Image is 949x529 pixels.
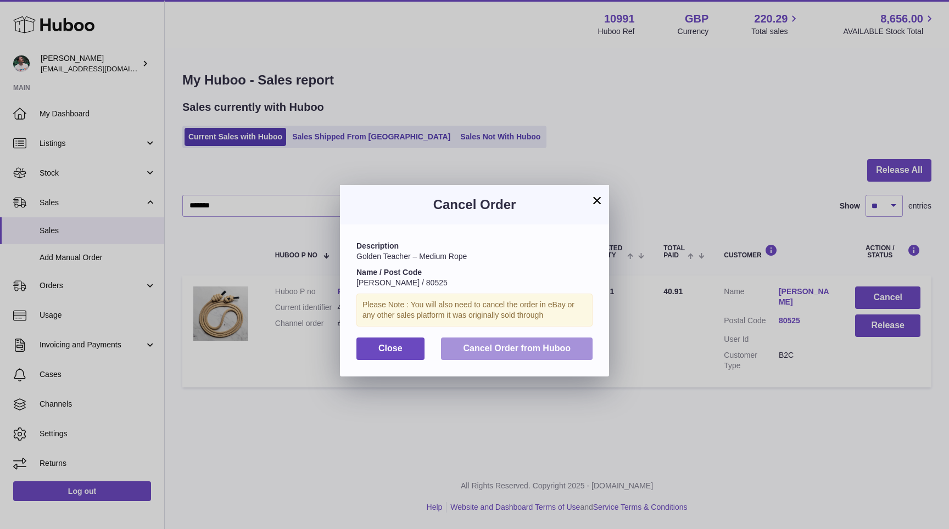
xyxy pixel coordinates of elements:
h3: Cancel Order [356,196,593,213]
strong: Description [356,241,399,250]
span: [PERSON_NAME] / 80525 [356,278,448,287]
button: Cancel Order from Huboo [441,337,593,360]
button: Close [356,337,425,360]
button: × [590,194,604,207]
span: Close [378,344,403,353]
strong: Name / Post Code [356,268,422,277]
span: Golden Teacher – Medium Rope [356,252,467,261]
span: Cancel Order from Huboo [463,344,571,353]
div: Please Note : You will also need to cancel the order in eBay or any other sales platform it was o... [356,294,593,327]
